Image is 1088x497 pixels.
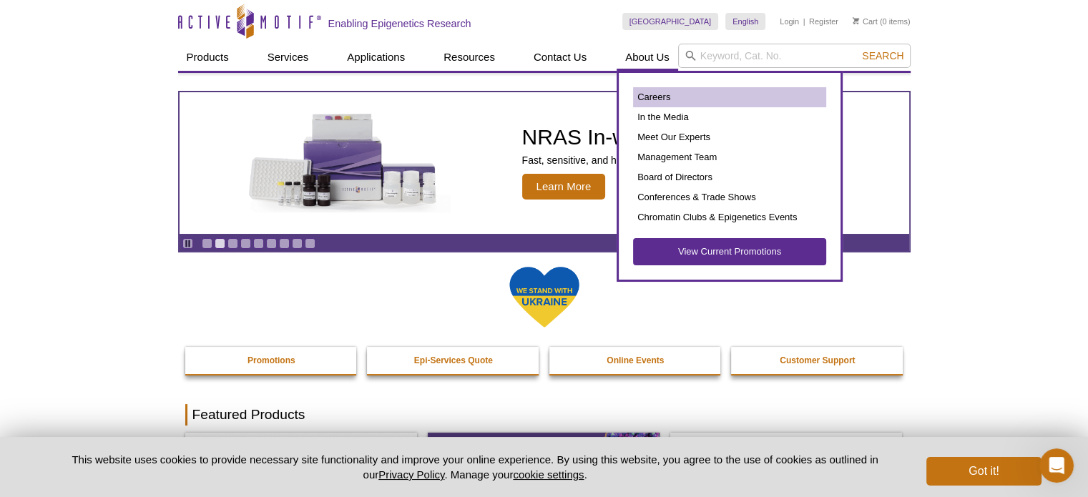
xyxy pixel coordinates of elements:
[378,468,444,481] a: Privacy Policy
[522,174,606,200] span: Learn More
[266,238,277,249] a: Go to slide 6
[633,87,826,107] a: Careers
[279,238,290,249] a: Go to slide 7
[185,404,903,425] h2: Featured Products
[414,355,493,365] strong: Epi-Services Quote
[1039,448,1074,483] iframe: Intercom live chat
[240,238,251,249] a: Go to slide 4
[248,355,295,365] strong: Promotions
[725,13,765,30] a: English
[731,347,904,374] a: Customer Support
[215,238,225,249] a: Go to slide 2
[803,13,805,30] li: |
[367,347,540,374] a: Epi-Services Quote
[305,238,315,249] a: Go to slide 9
[182,238,193,249] a: Toggle autoplay
[236,114,451,212] img: NRAS In-well Lysis ELISA Kit
[522,154,813,167] p: Fast, sensitive, and highly specific quantification of human NRAS.
[853,17,859,24] img: Your Cart
[227,238,238,249] a: Go to slide 3
[178,44,237,71] a: Products
[513,468,584,481] button: cookie settings
[202,238,212,249] a: Go to slide 1
[633,207,826,227] a: Chromatin Clubs & Epigenetics Events
[617,44,678,71] a: About Us
[926,457,1041,486] button: Got it!
[633,107,826,127] a: In the Media
[780,16,799,26] a: Login
[509,265,580,329] img: We Stand With Ukraine
[259,44,318,71] a: Services
[853,13,911,30] li: (0 items)
[780,355,855,365] strong: Customer Support
[180,92,909,234] article: NRAS In-well Lysis ELISA Kit
[435,44,504,71] a: Resources
[809,16,838,26] a: Register
[633,187,826,207] a: Conferences & Trade Shows
[522,127,813,148] h2: NRAS In-well Lysis ELISA Kit
[549,347,722,374] a: Online Events
[633,127,826,147] a: Meet Our Experts
[633,167,826,187] a: Board of Directors
[253,238,264,249] a: Go to slide 5
[858,49,908,62] button: Search
[633,238,826,265] a: View Current Promotions
[525,44,595,71] a: Contact Us
[47,452,903,482] p: This website uses cookies to provide necessary site functionality and improve your online experie...
[185,347,358,374] a: Promotions
[862,50,903,61] span: Search
[633,147,826,167] a: Management Team
[292,238,303,249] a: Go to slide 8
[853,16,878,26] a: Cart
[678,44,911,68] input: Keyword, Cat. No.
[328,17,471,30] h2: Enabling Epigenetics Research
[338,44,413,71] a: Applications
[180,92,909,234] a: NRAS In-well Lysis ELISA Kit NRAS In-well Lysis ELISA Kit Fast, sensitive, and highly specific qu...
[607,355,664,365] strong: Online Events
[622,13,719,30] a: [GEOGRAPHIC_DATA]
